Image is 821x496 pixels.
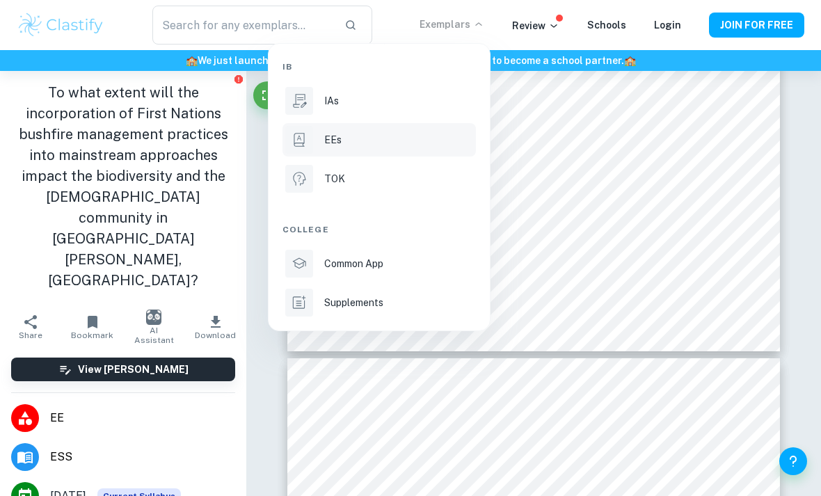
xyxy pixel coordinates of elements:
[282,162,476,195] a: TOK
[324,93,339,109] p: IAs
[282,61,292,73] span: IB
[324,295,383,310] p: Supplements
[282,84,476,118] a: IAs
[282,223,329,236] span: College
[324,171,345,186] p: TOK
[324,256,383,271] p: Common App
[324,132,342,147] p: EEs
[282,247,476,280] a: Common App
[282,123,476,157] a: EEs
[282,286,476,319] a: Supplements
